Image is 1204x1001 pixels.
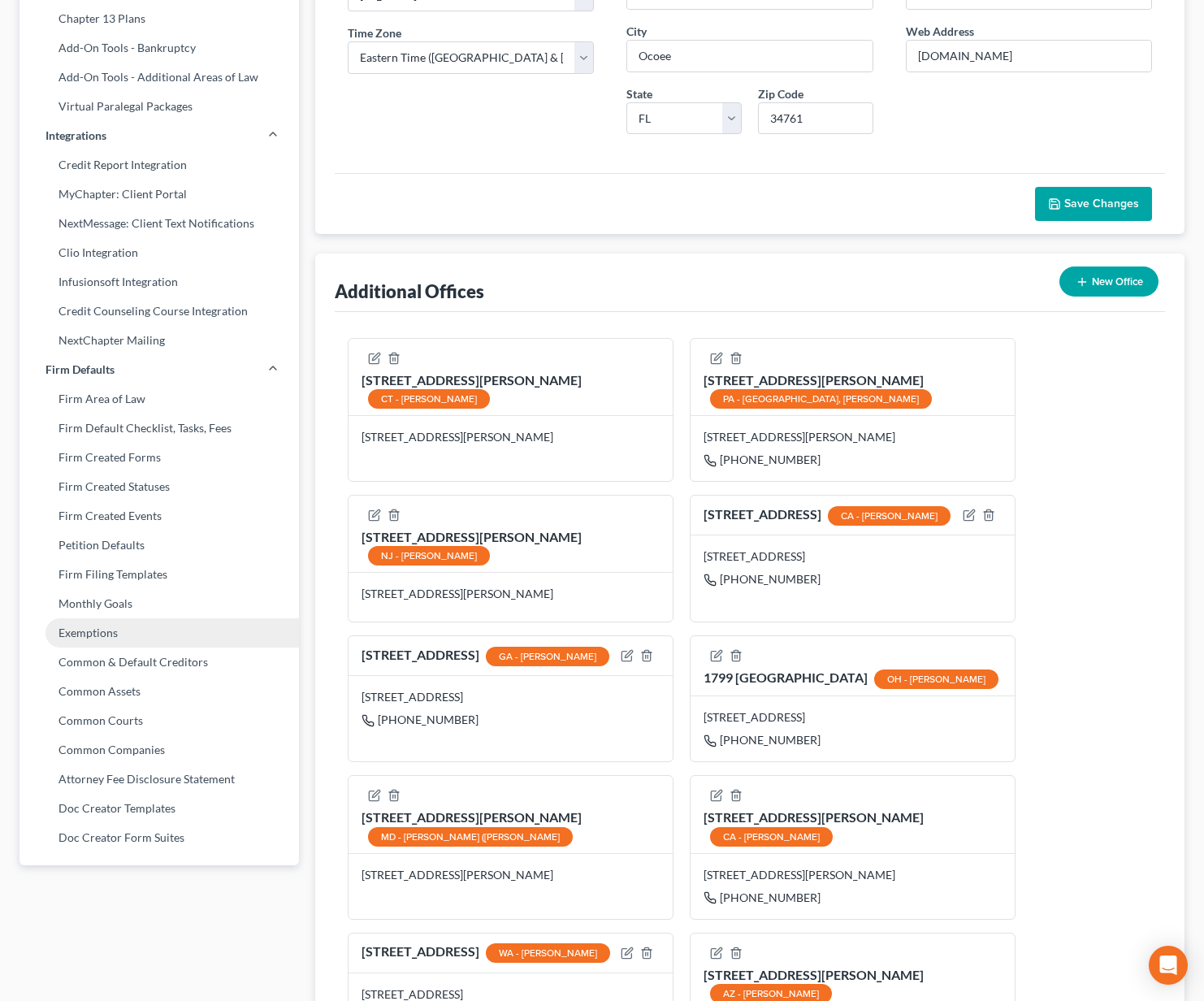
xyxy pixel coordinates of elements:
label: Web Address [906,23,974,40]
div: [STREET_ADDRESS] [362,942,610,963]
div: [STREET_ADDRESS][PERSON_NAME] [362,371,660,409]
input: Enter city... [627,41,873,71]
div: [STREET_ADDRESS] [704,548,1002,565]
a: Monthly Goals [19,589,299,618]
input: Enter web address.... [907,41,1152,71]
a: Doc Creator Templates [19,794,299,823]
div: 1799 [GEOGRAPHIC_DATA] [704,669,998,689]
span: Save Changes [1064,197,1139,210]
div: CA - [PERSON_NAME] [828,506,951,526]
div: CT - [PERSON_NAME] [368,389,490,409]
div: [STREET_ADDRESS] [704,505,951,526]
a: Firm Filing Templates [19,560,299,589]
button: Save Changes [1035,187,1152,221]
a: Common Assets [19,677,299,706]
a: Exemptions [19,618,299,648]
span: [PHONE_NUMBER] [720,572,821,586]
span: [PHONE_NUMBER] [378,713,479,726]
a: NextChapter Mailing [19,326,299,355]
a: Firm Created Statuses [19,472,299,501]
div: NJ - [PERSON_NAME] [368,546,490,565]
div: [STREET_ADDRESS][PERSON_NAME] [362,867,660,883]
a: Firm Created Forms [19,443,299,472]
a: Firm Created Events [19,501,299,531]
a: Common & Default Creditors [19,648,299,677]
a: Firm Defaults [19,355,299,384]
a: Common Courts [19,706,299,735]
a: NextMessage: Client Text Notifications [19,209,299,238]
a: Add-On Tools - Additional Areas of Law [19,63,299,92]
div: [STREET_ADDRESS][PERSON_NAME] [704,371,1002,409]
div: OH - [PERSON_NAME] [874,669,998,689]
a: Petition Defaults [19,531,299,560]
a: Infusionsoft Integration [19,267,299,297]
div: PA - [GEOGRAPHIC_DATA], [PERSON_NAME] [710,389,932,409]
input: XXXXX [758,102,873,135]
a: Credit Report Integration [19,150,299,180]
a: Chapter 13 Plans [19,4,299,33]
a: Firm Default Checklist, Tasks, Fees [19,414,299,443]
a: Common Companies [19,735,299,765]
div: Additional Offices [335,279,484,303]
div: [STREET_ADDRESS][PERSON_NAME] [704,867,1002,883]
label: Time Zone [348,24,401,41]
div: [STREET_ADDRESS][PERSON_NAME] [704,808,1002,846]
div: [STREET_ADDRESS][PERSON_NAME] [362,808,660,846]
span: [PHONE_NUMBER] [720,890,821,904]
div: [STREET_ADDRESS][PERSON_NAME] [362,586,660,602]
a: Virtual Paralegal Packages [19,92,299,121]
div: [STREET_ADDRESS] [704,709,1002,726]
a: Firm Area of Law [19,384,299,414]
span: [PHONE_NUMBER] [720,733,821,747]
a: Credit Counseling Course Integration [19,297,299,326]
div: Open Intercom Messenger [1149,946,1188,985]
span: Integrations [45,128,106,144]
div: [STREET_ADDRESS] [362,689,660,705]
a: Integrations [19,121,299,150]
a: MyChapter: Client Portal [19,180,299,209]
div: WA - [PERSON_NAME] [486,943,610,963]
div: [STREET_ADDRESS][PERSON_NAME] [362,429,660,445]
button: New Office [1059,266,1159,297]
a: Add-On Tools - Bankruptcy [19,33,299,63]
div: [STREET_ADDRESS] [362,646,609,666]
div: GA - [PERSON_NAME] [486,647,609,666]
a: Attorney Fee Disclosure Statement [19,765,299,794]
label: City [626,23,647,40]
a: Clio Integration [19,238,299,267]
a: Doc Creator Form Suites [19,823,299,852]
span: Firm Defaults [45,362,115,378]
div: [STREET_ADDRESS][PERSON_NAME] [362,528,660,565]
label: State [626,85,652,102]
div: [STREET_ADDRESS][PERSON_NAME] [704,429,1002,445]
div: MD - [PERSON_NAME] ([PERSON_NAME] [368,827,573,847]
div: CA - [PERSON_NAME] [710,827,833,847]
label: Zip Code [758,85,803,102]
span: [PHONE_NUMBER] [720,453,821,466]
